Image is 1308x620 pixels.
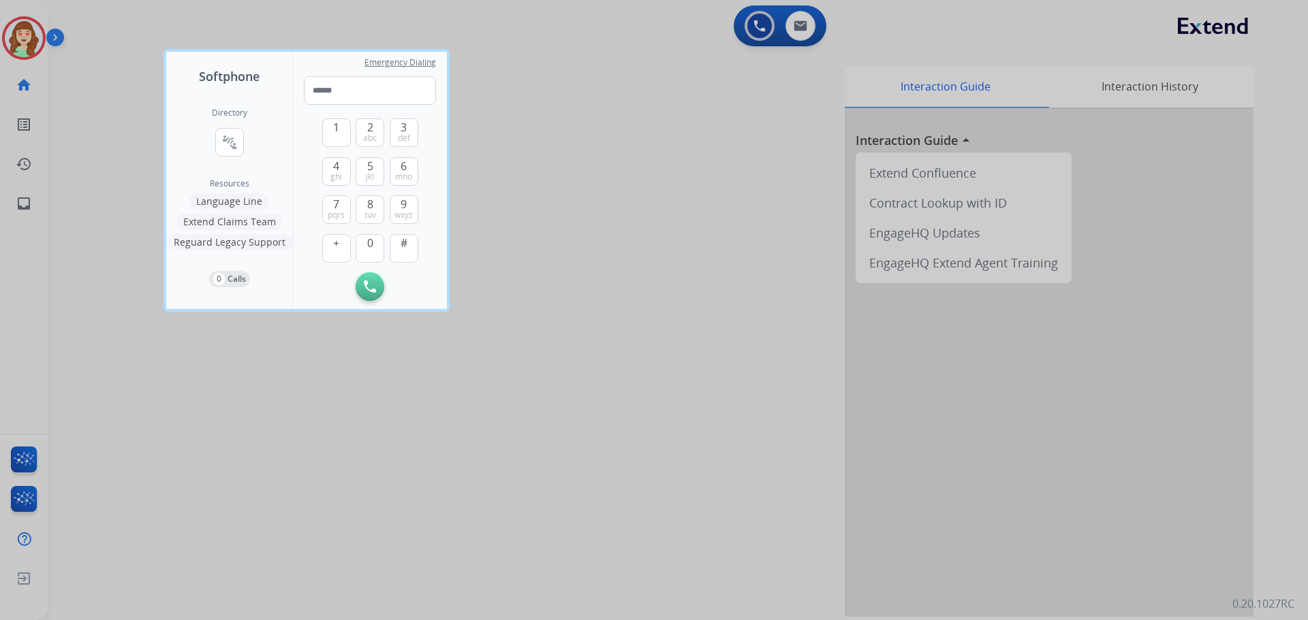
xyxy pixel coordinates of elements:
[356,234,384,263] button: 0
[390,157,418,186] button: 6mno
[363,133,377,144] span: abc
[333,119,339,135] span: 1
[167,234,292,250] button: Reguard Legacy Support
[189,193,269,210] button: Language Line
[228,273,246,285] p: Calls
[367,235,373,251] span: 0
[394,210,413,221] span: wxyz
[390,234,418,263] button: #
[364,57,436,68] span: Emergency Dialing
[212,108,247,118] h2: Directory
[364,280,376,293] img: call-button
[367,119,373,135] span: 2
[401,196,407,212] span: 9
[398,133,410,144] span: def
[176,214,283,230] button: Extend Claims Team
[401,158,407,174] span: 6
[364,210,376,221] span: tuv
[221,134,238,150] mat-icon: connect_without_contact
[328,210,345,221] span: pqrs
[356,195,384,224] button: 8tuv
[401,119,407,135] span: 3
[390,195,418,224] button: 9wxyz
[390,118,418,147] button: 3def
[1232,595,1294,612] p: 0.20.1027RC
[333,196,339,212] span: 7
[395,172,412,182] span: mno
[199,67,260,86] span: Softphone
[401,235,407,251] span: #
[366,172,374,182] span: jkl
[333,235,339,251] span: +
[210,178,249,189] span: Resources
[213,273,225,285] p: 0
[322,118,351,147] button: 1
[322,234,351,263] button: +
[367,196,373,212] span: 8
[333,158,339,174] span: 4
[367,158,373,174] span: 5
[322,157,351,186] button: 4ghi
[209,271,250,287] button: 0Calls
[356,157,384,186] button: 5jkl
[330,172,342,182] span: ghi
[356,118,384,147] button: 2abc
[322,195,351,224] button: 7pqrs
